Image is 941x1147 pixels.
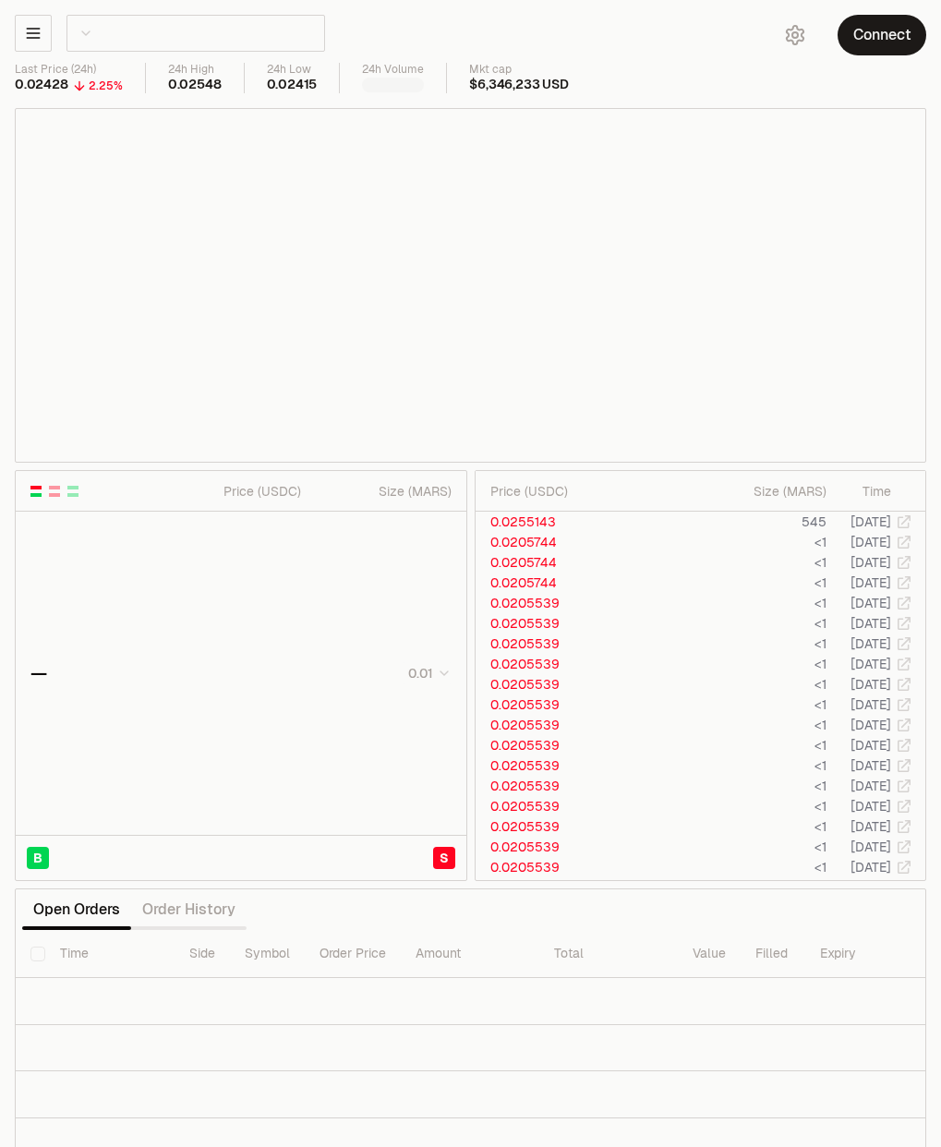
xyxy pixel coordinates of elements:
td: 0.0205539 [476,593,657,613]
time: [DATE] [851,737,891,754]
td: 0.0205744 [476,573,657,593]
div: 0.02415 [267,77,318,93]
td: 0.0255143 [476,512,657,532]
td: <1 [656,735,827,755]
span: S [440,849,449,867]
time: [DATE] [851,676,891,693]
td: <1 [656,613,827,634]
td: <1 [656,877,827,898]
td: <1 [656,654,827,674]
button: Show Buy Orders Only [66,484,80,499]
td: 0.0205539 [476,796,657,816]
div: 24h Low [267,63,318,77]
td: 0.0205539 [476,837,657,857]
time: [DATE] [851,879,891,896]
th: Value [678,930,741,978]
td: <1 [656,573,827,593]
time: [DATE] [851,574,891,591]
time: [DATE] [851,656,891,672]
td: 0.0205539 [476,634,657,654]
div: $6,346,233 USD [469,77,568,93]
td: 0.0205539 [476,694,657,715]
div: Last Price (24h) [15,63,123,77]
time: [DATE] [851,696,891,713]
td: <1 [656,634,827,654]
th: Expiry [805,930,930,978]
time: [DATE] [851,554,891,571]
div: 24h Volume [362,63,424,77]
td: <1 [656,552,827,573]
th: Total [539,930,678,978]
button: Show Sell Orders Only [47,484,62,499]
td: <1 [656,776,827,796]
div: — [30,660,47,686]
time: [DATE] [851,717,891,733]
td: 0.0205744 [476,532,657,552]
td: <1 [656,694,827,715]
time: [DATE] [851,615,891,632]
time: [DATE] [851,818,891,835]
div: Mkt cap [469,63,568,77]
div: Time [842,482,891,501]
time: [DATE] [851,778,891,794]
button: Connect [838,15,926,55]
td: 0.0205539 [476,877,657,898]
time: [DATE] [851,513,891,530]
td: 0.0205744 [476,552,657,573]
div: 0.02548 [168,77,222,93]
td: 0.0205539 [476,776,657,796]
div: 24h High [168,63,222,77]
span: B [33,849,42,867]
td: <1 [656,593,827,613]
td: 0.0205539 [476,755,657,776]
td: 0.0205539 [476,674,657,694]
button: Order History [131,891,247,928]
td: 0.0205539 [476,654,657,674]
iframe: Financial Chart [16,109,925,462]
time: [DATE] [851,534,891,550]
td: 545 [656,512,827,532]
button: Select all [30,947,45,961]
div: Size ( MARS ) [317,482,451,501]
td: 0.0205539 [476,857,657,877]
button: Show Buy and Sell Orders [29,484,43,499]
time: [DATE] [851,595,891,611]
td: 0.0205539 [476,715,657,735]
td: <1 [656,755,827,776]
th: Time [45,930,175,978]
td: <1 [656,532,827,552]
th: Order Price [305,930,401,978]
div: 2.25% [89,78,123,93]
td: <1 [656,674,827,694]
div: Price ( USDC ) [167,482,301,501]
button: Open Orders [22,891,131,928]
th: Side [175,930,230,978]
div: 0.02428 [15,77,68,93]
td: <1 [656,837,827,857]
div: Size ( MARS ) [670,482,826,501]
td: <1 [656,796,827,816]
time: [DATE] [851,798,891,815]
div: Price ( USDC ) [490,482,656,501]
th: Filled [741,930,805,978]
td: 0.0205539 [476,816,657,837]
td: 0.0205539 [476,613,657,634]
time: [DATE] [851,757,891,774]
time: [DATE] [851,635,891,652]
th: Amount [401,930,539,978]
time: [DATE] [851,859,891,875]
td: <1 [656,857,827,877]
td: 0.0205539 [476,735,657,755]
time: [DATE] [851,839,891,855]
button: 0.01 [403,662,452,684]
td: <1 [656,816,827,837]
td: <1 [656,715,827,735]
th: Symbol [230,930,305,978]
